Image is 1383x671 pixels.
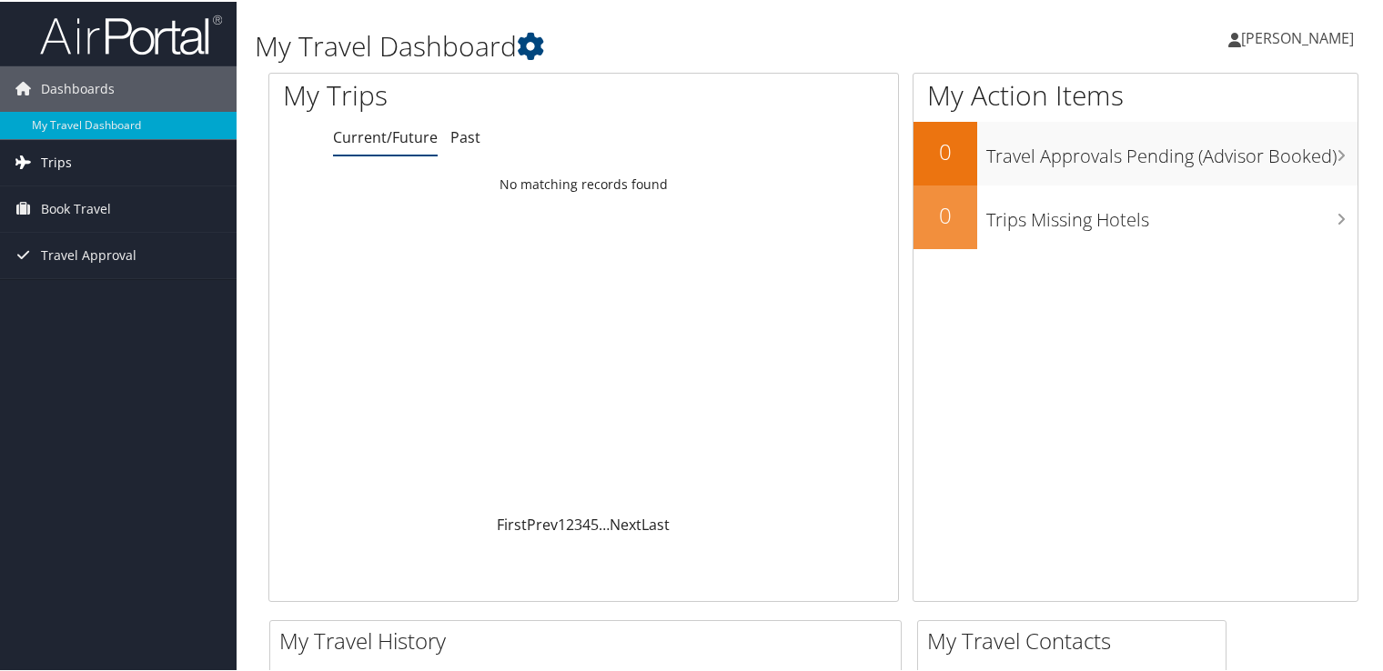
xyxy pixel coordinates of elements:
[914,184,1358,247] a: 0Trips Missing Hotels
[610,513,641,533] a: Next
[566,513,574,533] a: 2
[527,513,558,533] a: Prev
[591,513,599,533] a: 5
[333,125,438,145] a: Current/Future
[558,513,566,533] a: 1
[41,138,72,184] span: Trips
[1228,9,1372,64] a: [PERSON_NAME]
[641,513,670,533] a: Last
[914,75,1358,113] h1: My Action Items
[283,75,622,113] h1: My Trips
[582,513,591,533] a: 4
[914,198,977,229] h2: 0
[41,65,115,110] span: Dashboards
[986,133,1358,167] h3: Travel Approvals Pending (Advisor Booked)
[914,135,977,165] h2: 0
[255,25,1000,64] h1: My Travel Dashboard
[41,185,111,230] span: Book Travel
[450,125,480,145] a: Past
[574,513,582,533] a: 3
[986,196,1358,231] h3: Trips Missing Hotels
[927,624,1226,655] h2: My Travel Contacts
[269,166,898,199] td: No matching records found
[41,231,136,276] span: Travel Approval
[914,120,1358,184] a: 0Travel Approvals Pending (Advisor Booked)
[599,513,610,533] span: …
[497,513,527,533] a: First
[279,624,901,655] h2: My Travel History
[40,12,222,55] img: airportal-logo.png
[1241,26,1354,46] span: [PERSON_NAME]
